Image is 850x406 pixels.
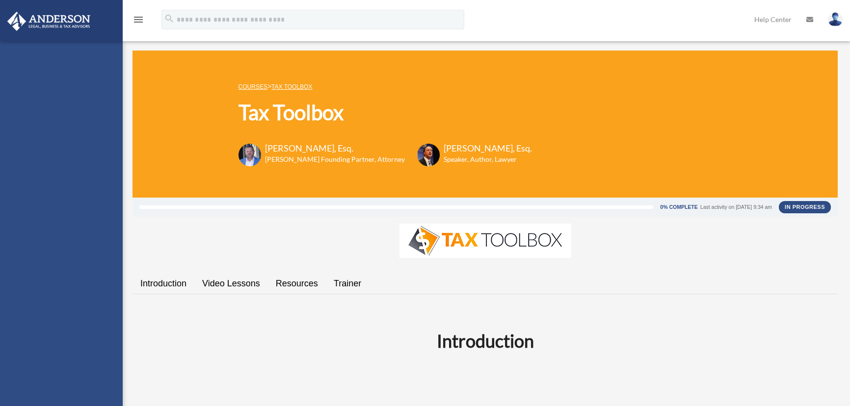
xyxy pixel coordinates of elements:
[133,14,144,25] i: menu
[271,83,312,90] a: Tax Toolbox
[444,154,520,164] h6: Speaker, Author, Lawyer
[268,270,326,298] a: Resources
[194,270,268,298] a: Video Lessons
[828,12,843,26] img: User Pic
[239,144,261,166] img: Toby-circle-head.png
[239,98,532,127] h1: Tax Toolbox
[133,17,144,25] a: menu
[326,270,369,298] a: Trainer
[239,80,532,93] p: >
[444,142,532,154] h3: [PERSON_NAME], Esq.
[779,201,831,213] div: In Progress
[4,12,93,31] img: Anderson Advisors Platinum Portal
[265,154,405,164] h6: [PERSON_NAME] Founding Partner, Attorney
[660,204,697,210] div: 0% Complete
[417,144,440,166] img: Scott-Estill-Headshot.png
[133,270,194,298] a: Introduction
[138,329,832,353] h2: Introduction
[164,13,175,24] i: search
[239,83,267,90] a: COURSES
[700,204,772,210] div: Last activity on [DATE] 9:34 am
[265,142,405,154] h3: [PERSON_NAME], Esq.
